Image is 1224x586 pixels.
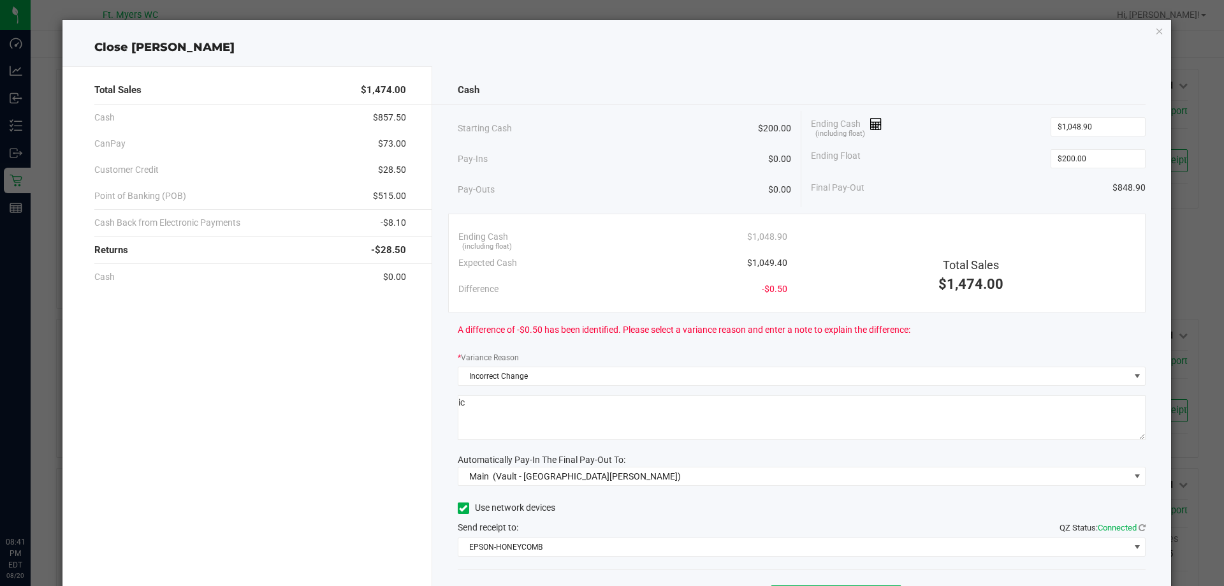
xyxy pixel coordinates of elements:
span: Automatically Pay-In The Final Pay-Out To: [458,455,625,465]
span: Cash [458,83,479,98]
span: $0.00 [768,152,791,166]
span: -$8.10 [381,216,406,230]
span: CanPay [94,137,126,150]
span: Expected Cash [458,256,517,270]
span: $1,048.90 [747,230,787,244]
span: Customer Credit [94,163,159,177]
span: Main [469,471,489,481]
span: $848.90 [1112,181,1146,194]
span: (including float) [462,242,512,253]
span: $1,474.00 [938,276,1003,292]
span: (Vault - [GEOGRAPHIC_DATA][PERSON_NAME]) [493,471,681,481]
span: $73.00 [378,137,406,150]
span: Starting Cash [458,122,512,135]
span: $1,474.00 [361,83,406,98]
span: $0.00 [383,270,406,284]
span: $515.00 [373,189,406,203]
span: QZ Status: [1060,523,1146,532]
span: A difference of -$0.50 has been identified. Please select a variance reason and enter a note to e... [458,323,910,337]
span: Ending Float [811,149,861,168]
span: $0.00 [768,183,791,196]
span: $1,049.40 [747,256,787,270]
label: Variance Reason [458,352,519,363]
span: Total Sales [943,258,999,272]
span: -$28.50 [371,243,406,258]
span: Ending Cash [458,230,508,244]
span: Connected [1098,523,1137,532]
span: Ending Cash [811,117,882,136]
div: Returns [94,237,406,264]
span: (including float) [815,129,865,140]
span: Cash [94,270,115,284]
span: Cash Back from Electronic Payments [94,216,240,230]
span: Point of Banking (POB) [94,189,186,203]
div: Close [PERSON_NAME] [62,39,1172,56]
span: Cash [94,111,115,124]
span: Total Sales [94,83,142,98]
iframe: Resource center [13,484,51,522]
span: $857.50 [373,111,406,124]
span: $200.00 [758,122,791,135]
span: Incorrect Change [458,367,1130,385]
span: Send receipt to: [458,522,518,532]
span: Pay-Ins [458,152,488,166]
span: Pay-Outs [458,183,495,196]
span: EPSON-HONEYCOMB [458,538,1130,556]
span: Difference [458,282,499,296]
span: $28.50 [378,163,406,177]
span: -$0.50 [762,282,787,296]
span: Final Pay-Out [811,181,864,194]
label: Use network devices [458,501,555,515]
